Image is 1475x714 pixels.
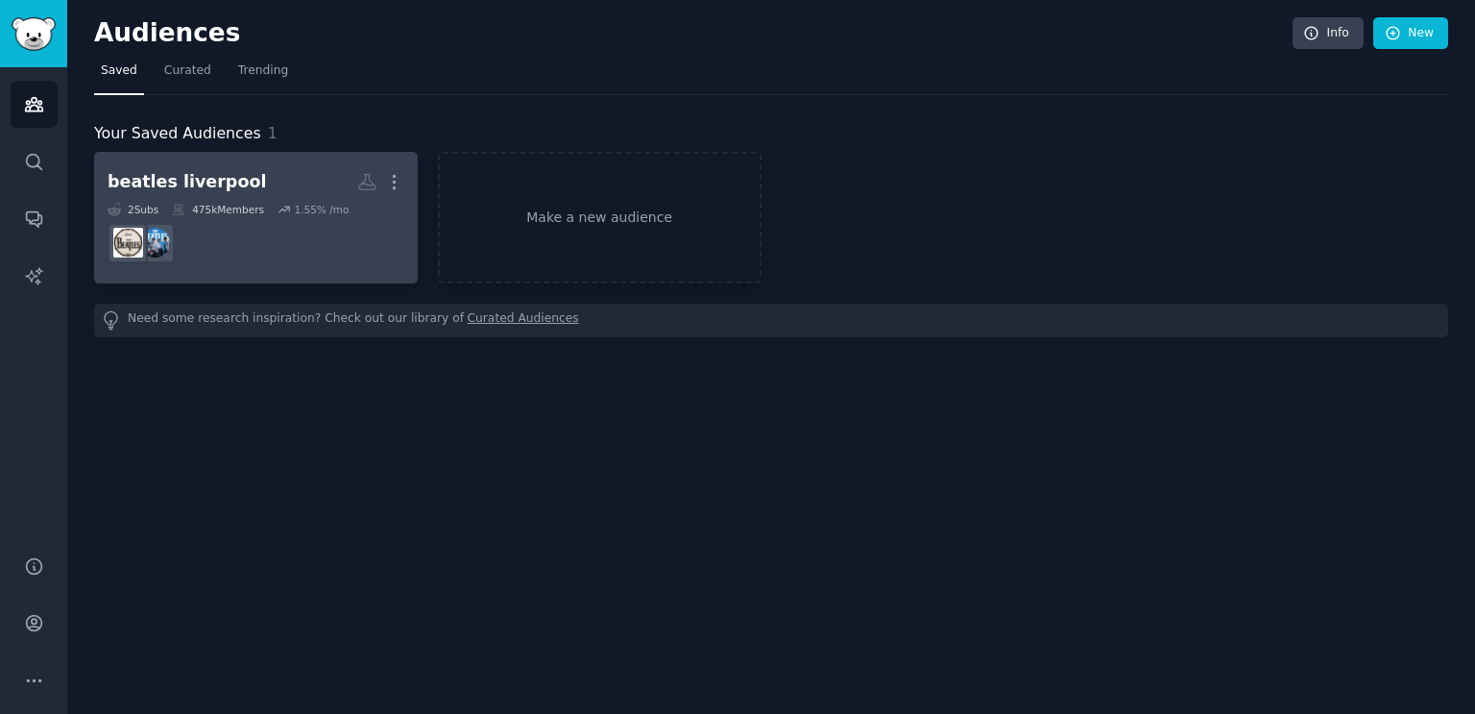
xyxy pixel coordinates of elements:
[108,170,266,194] div: beatles liverpool
[238,62,288,80] span: Trending
[12,17,56,51] img: GummySearch logo
[140,228,170,258] img: TheBeatles
[438,152,762,283] a: Make a new audience
[294,203,349,216] div: 1.55 % /mo
[94,304,1448,337] div: Need some research inspiration? Check out our library of
[231,56,295,95] a: Trending
[1293,17,1364,50] a: Info
[101,62,137,80] span: Saved
[113,228,143,258] img: beatles
[172,203,264,216] div: 475k Members
[157,56,218,95] a: Curated
[108,203,158,216] div: 2 Sub s
[164,62,211,80] span: Curated
[94,56,144,95] a: Saved
[94,122,261,146] span: Your Saved Audiences
[468,310,579,331] a: Curated Audiences
[94,152,418,283] a: beatles liverpool2Subs475kMembers1.55% /moTheBeatlesbeatles
[94,18,1293,49] h2: Audiences
[1373,17,1448,50] a: New
[268,124,278,142] span: 1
